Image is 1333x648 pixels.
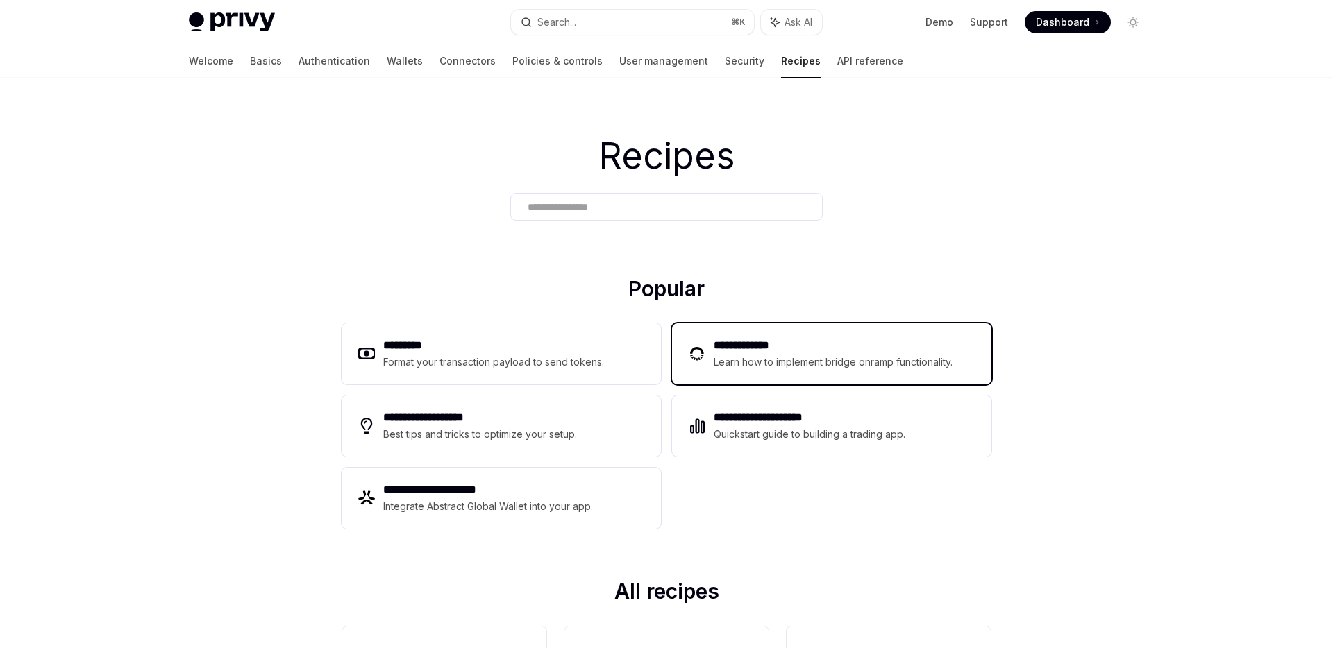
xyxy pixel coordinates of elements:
[537,14,576,31] div: Search...
[1025,11,1111,33] a: Dashboard
[439,44,496,78] a: Connectors
[714,354,957,370] div: Learn how to implement bridge onramp functionality.
[512,44,603,78] a: Policies & controls
[383,354,605,370] div: Format your transaction payload to send tokens.
[250,44,282,78] a: Basics
[383,426,579,443] div: Best tips and tricks to optimize your setup.
[189,12,275,32] img: light logo
[511,10,754,35] button: Search...⌘K
[781,44,821,78] a: Recipes
[1036,15,1089,29] span: Dashboard
[189,44,233,78] a: Welcome
[761,10,822,35] button: Ask AI
[1122,11,1144,33] button: Toggle dark mode
[672,323,991,384] a: **** **** ***Learn how to implement bridge onramp functionality.
[785,15,812,29] span: Ask AI
[970,15,1008,29] a: Support
[299,44,370,78] a: Authentication
[731,17,746,28] span: ⌘ K
[925,15,953,29] a: Demo
[725,44,764,78] a: Security
[387,44,423,78] a: Wallets
[342,276,991,307] h2: Popular
[619,44,708,78] a: User management
[837,44,903,78] a: API reference
[342,579,991,609] h2: All recipes
[342,323,661,384] a: **** ****Format your transaction payload to send tokens.
[714,426,906,443] div: Quickstart guide to building a trading app.
[383,498,594,515] div: Integrate Abstract Global Wallet into your app.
